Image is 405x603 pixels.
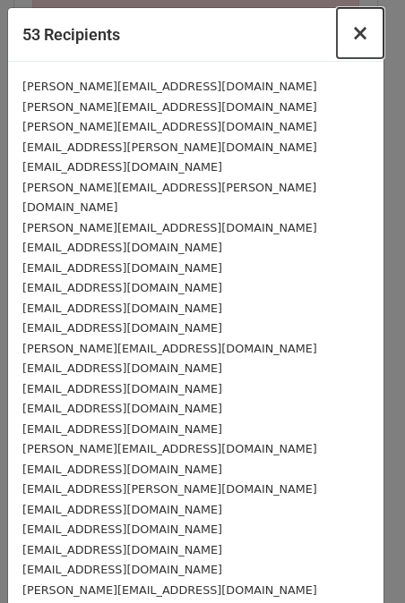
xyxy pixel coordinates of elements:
small: [EMAIL_ADDRESS][DOMAIN_NAME] [22,241,222,254]
span: × [351,21,369,46]
small: [EMAIL_ADDRESS][DOMAIN_NAME] [22,463,222,476]
small: [EMAIL_ADDRESS][DOMAIN_NAME] [22,160,222,174]
small: [EMAIL_ADDRESS][DOMAIN_NAME] [22,301,222,315]
small: [PERSON_NAME][EMAIL_ADDRESS][DOMAIN_NAME] [22,583,317,597]
small: [PERSON_NAME][EMAIL_ADDRESS][DOMAIN_NAME] [22,342,317,355]
small: [PERSON_NAME][EMAIL_ADDRESS][PERSON_NAME][DOMAIN_NAME] [22,181,316,215]
small: [PERSON_NAME][EMAIL_ADDRESS][DOMAIN_NAME] [22,442,317,455]
small: [EMAIL_ADDRESS][DOMAIN_NAME] [22,321,222,335]
small: [EMAIL_ADDRESS][DOMAIN_NAME] [22,382,222,395]
small: [EMAIL_ADDRESS][DOMAIN_NAME] [22,563,222,576]
small: [PERSON_NAME][EMAIL_ADDRESS][DOMAIN_NAME] [22,100,317,114]
small: [EMAIL_ADDRESS][DOMAIN_NAME] [22,422,222,436]
small: [EMAIL_ADDRESS][PERSON_NAME][DOMAIN_NAME] [22,482,317,496]
small: [EMAIL_ADDRESS][DOMAIN_NAME] [22,281,222,294]
small: [EMAIL_ADDRESS][DOMAIN_NAME] [22,402,222,415]
button: Close [337,8,383,58]
small: [EMAIL_ADDRESS][DOMAIN_NAME] [22,522,222,536]
small: [EMAIL_ADDRESS][DOMAIN_NAME] [22,503,222,516]
h5: 53 Recipients [22,22,120,47]
small: [EMAIL_ADDRESS][DOMAIN_NAME] [22,361,222,375]
small: [EMAIL_ADDRESS][PERSON_NAME][DOMAIN_NAME] [22,140,317,154]
small: [EMAIL_ADDRESS][DOMAIN_NAME] [22,543,222,556]
small: [PERSON_NAME][EMAIL_ADDRESS][DOMAIN_NAME] [22,120,317,133]
small: [EMAIL_ADDRESS][DOMAIN_NAME] [22,261,222,275]
small: [PERSON_NAME][EMAIL_ADDRESS][DOMAIN_NAME] [22,80,317,93]
iframe: Chat Widget [315,517,405,603]
small: [PERSON_NAME][EMAIL_ADDRESS][DOMAIN_NAME] [22,221,317,234]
